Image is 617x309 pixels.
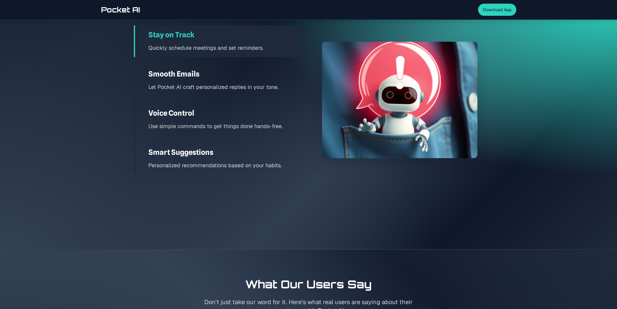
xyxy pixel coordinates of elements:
[148,69,301,79] h3: Smooth Emails
[148,83,301,91] p: Let Pocket AI craft personalized replies in your tone.
[148,122,301,131] p: Use simple commands to get things done hands-free.
[101,5,140,15] span: Pocket AI
[148,148,301,157] h3: Smart Suggestions
[101,278,516,290] h2: What Our Users Say
[478,4,516,16] button: Download App
[322,42,477,158] img: Stay on Track
[148,108,301,118] h3: Voice Control
[148,30,301,40] h3: Stay on Track
[148,161,301,170] p: Personalized recommendations based on your habits.
[148,43,301,52] p: Quickly schedule meetings and set reminders.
